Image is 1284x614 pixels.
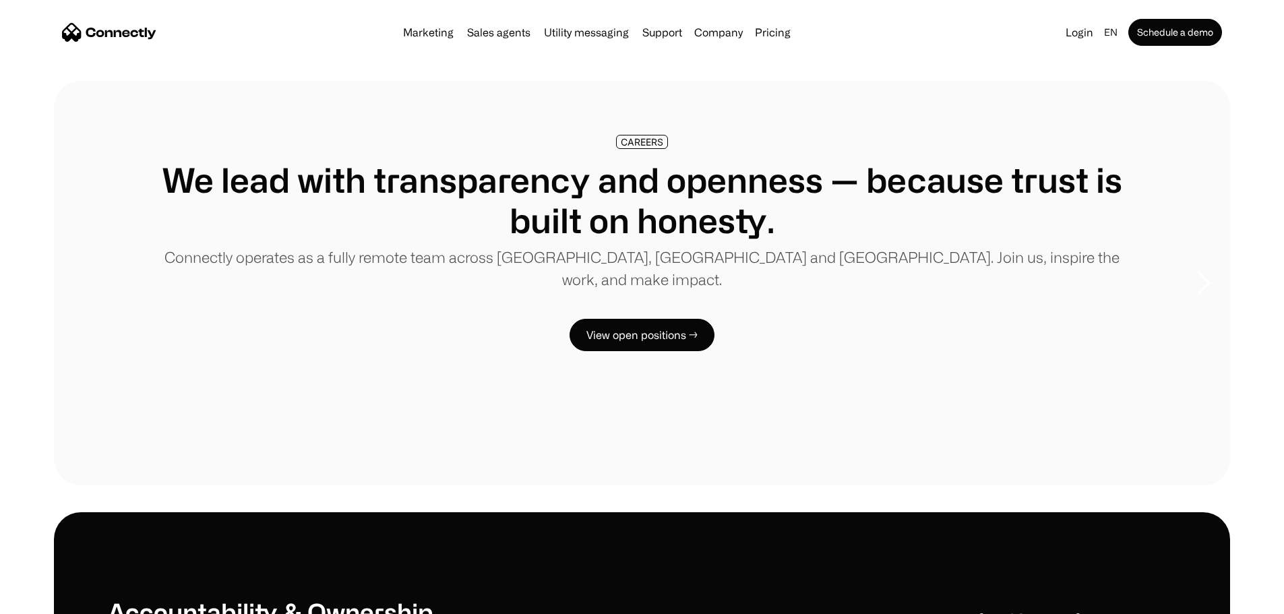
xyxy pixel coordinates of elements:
[62,22,156,42] a: home
[690,23,747,42] div: Company
[27,590,81,609] ul: Language list
[1176,216,1230,350] div: next slide
[1104,23,1118,42] div: en
[694,23,743,42] div: Company
[637,27,687,38] a: Support
[162,160,1122,241] h1: We lead with transparency and openness — because trust is built on honesty.
[162,246,1122,290] p: Connectly operates as a fully remote team across [GEOGRAPHIC_DATA], [GEOGRAPHIC_DATA] and [GEOGRA...
[54,81,1230,485] div: 1 of 8
[462,27,536,38] a: Sales agents
[1128,19,1222,46] a: Schedule a demo
[1060,23,1099,42] a: Login
[570,319,714,351] a: View open positions →
[13,589,81,609] aside: Language selected: English
[621,137,663,147] div: CAREERS
[398,27,459,38] a: Marketing
[54,81,1230,485] div: carousel
[539,27,634,38] a: Utility messaging
[750,27,796,38] a: Pricing
[1099,23,1126,42] div: en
